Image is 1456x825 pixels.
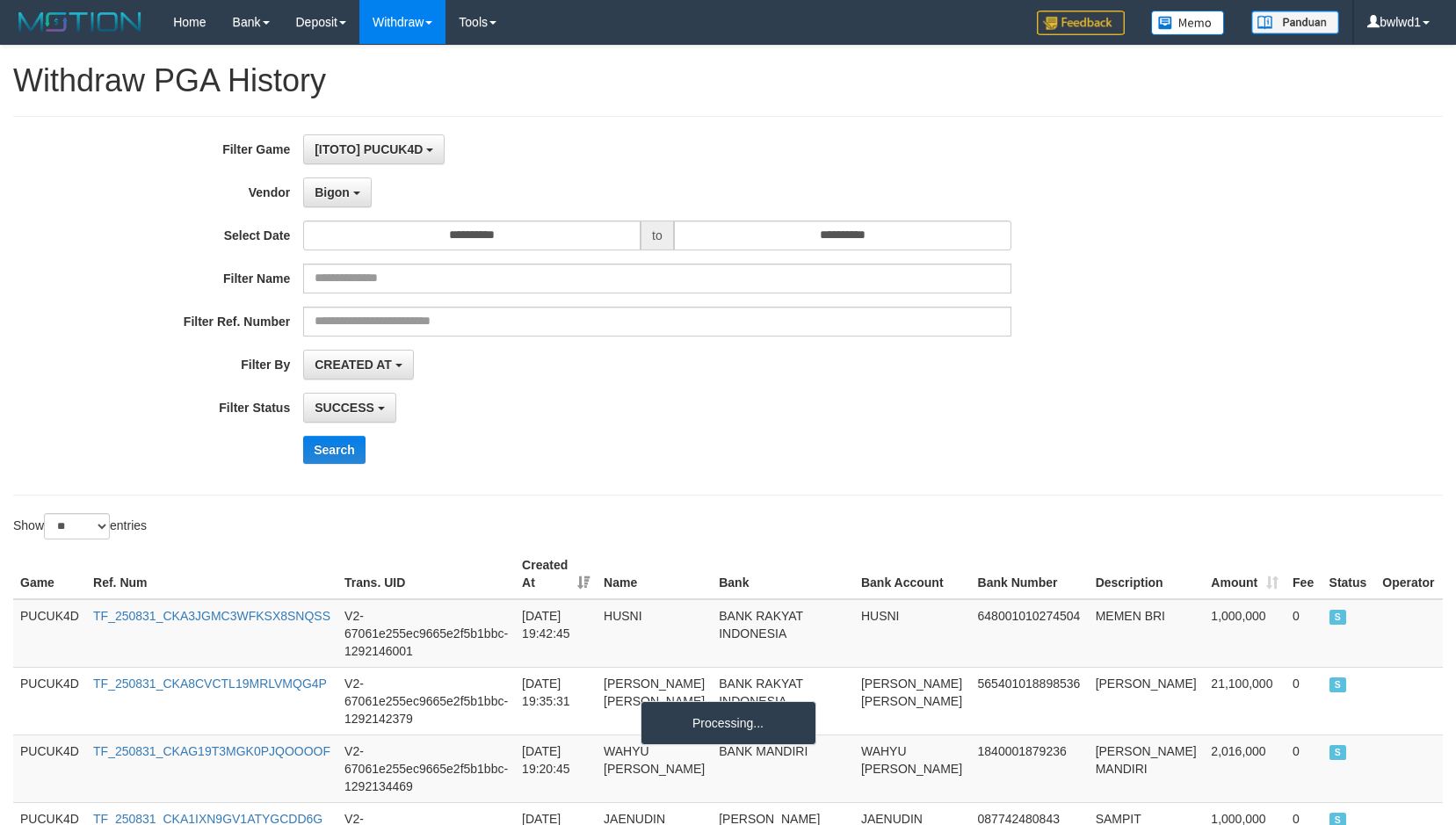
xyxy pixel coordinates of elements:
[641,701,816,745] div: Processing...
[515,599,597,668] td: [DATE] 19:42:45
[712,549,854,599] th: Bank
[515,667,597,735] td: [DATE] 19:35:31
[337,599,515,668] td: V2-67061e255ec9665e2f5b1bbc-1292146001
[86,549,337,599] th: Ref. Num
[1204,599,1286,668] td: 1,000,000
[597,599,712,668] td: HUSNI
[303,134,445,164] button: [ITOTO] PUCUK4D
[303,393,396,423] button: SUCCESS
[315,358,392,372] span: CREATED AT
[13,599,86,668] td: PUCUK4D
[1251,11,1339,34] img: panduan.png
[13,63,1443,98] h1: Withdraw PGA History
[1322,549,1376,599] th: Status
[93,609,330,623] a: TF_250831_CKA3JGMC3WFKSX8SNQSS
[1286,599,1322,668] td: 0
[13,667,86,735] td: PUCUK4D
[854,549,971,599] th: Bank Account
[515,549,597,599] th: Created At: activate to sort column ascending
[712,599,854,668] td: BANK RAKYAT INDONESIA
[1089,667,1205,735] td: [PERSON_NAME]
[1375,549,1443,599] th: Operator
[971,667,1089,735] td: 565401018898536
[1286,735,1322,802] td: 0
[303,177,372,207] button: Bigon
[515,735,597,802] td: [DATE] 19:20:45
[337,735,515,802] td: V2-67061e255ec9665e2f5b1bbc-1292134469
[597,735,712,802] td: WAHYU [PERSON_NAME]
[1204,735,1286,802] td: 2,016,000
[854,599,971,668] td: HUSNI
[13,735,86,802] td: PUCUK4D
[337,667,515,735] td: V2-67061e255ec9665e2f5b1bbc-1292142379
[303,350,414,380] button: CREATED AT
[315,185,350,199] span: Bigon
[712,667,854,735] td: BANK RAKYAT INDONESIA
[597,667,712,735] td: [PERSON_NAME] [PERSON_NAME]
[641,221,674,250] span: to
[1089,549,1205,599] th: Description
[971,735,1089,802] td: 1840001879236
[1286,667,1322,735] td: 0
[337,549,515,599] th: Trans. UID
[971,549,1089,599] th: Bank Number
[315,401,374,415] span: SUCCESS
[315,142,423,156] span: [ITOTO] PUCUK4D
[1089,735,1205,802] td: [PERSON_NAME] MANDIRI
[1151,11,1225,35] img: Button%20Memo.svg
[1286,549,1322,599] th: Fee
[1204,667,1286,735] td: 21,100,000
[854,735,971,802] td: WAHYU [PERSON_NAME]
[44,513,110,539] select: Showentries
[1089,599,1205,668] td: MEMEN BRI
[1329,610,1347,625] span: SUCCESS
[1329,745,1347,760] span: SUCCESS
[93,744,330,758] a: TF_250831_CKAG19T3MGK0PJQOOOOF
[13,9,147,35] img: MOTION_logo.png
[971,599,1089,668] td: 648001010274504
[13,513,147,539] label: Show entries
[597,549,712,599] th: Name
[1204,549,1286,599] th: Amount: activate to sort column ascending
[854,667,971,735] td: [PERSON_NAME] [PERSON_NAME]
[303,436,366,464] button: Search
[1037,11,1125,35] img: Feedback.jpg
[13,549,86,599] th: Game
[712,735,854,802] td: BANK MANDIRI
[93,677,327,691] a: TF_250831_CKA8CVCTL19MRLVMQG4P
[1329,677,1347,692] span: SUCCESS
